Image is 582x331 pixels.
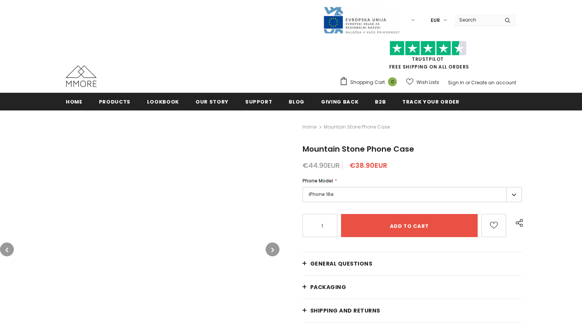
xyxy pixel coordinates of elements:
[289,93,304,110] a: Blog
[412,56,444,62] a: Trustpilot
[465,79,470,86] span: or
[303,160,340,170] span: €44.90EUR
[245,98,273,105] span: support
[66,98,82,105] span: Home
[303,276,522,299] a: PACKAGING
[196,98,229,105] span: Our Story
[310,307,380,314] span: Shipping and returns
[310,260,373,267] span: General Questions
[310,283,346,291] span: PACKAGING
[147,98,179,105] span: Lookbook
[323,17,400,23] a: Javni Razpis
[339,77,401,88] a: Shopping Cart 0
[350,79,385,86] span: Shopping Cart
[303,144,414,154] span: Mountain Stone Phone Case
[402,93,459,110] a: Track your order
[341,214,478,237] input: Add to cart
[448,79,464,86] a: Sign In
[303,187,522,202] label: iPhone 16e
[196,93,229,110] a: Our Story
[99,98,130,105] span: Products
[375,93,386,110] a: B2B
[402,98,459,105] span: Track your order
[416,79,439,86] span: Wish Lists
[303,122,316,132] a: Home
[388,77,397,86] span: 0
[147,93,179,110] a: Lookbook
[321,93,358,110] a: Giving back
[289,98,304,105] span: Blog
[324,122,390,132] span: Mountain Stone Phone Case
[303,177,333,184] span: Phone Model
[321,98,358,105] span: Giving back
[471,79,516,86] a: Create an account
[431,17,440,24] span: EUR
[350,160,387,170] span: €38.90EUR
[390,41,467,56] img: Trust Pilot Stars
[323,6,400,34] img: Javni Razpis
[303,252,522,275] a: General Questions
[99,93,130,110] a: Products
[66,93,82,110] a: Home
[339,44,516,70] span: FREE SHIPPING ON ALL ORDERS
[455,14,499,25] input: Search Site
[66,65,97,87] img: MMORE Cases
[303,299,522,322] a: Shipping and returns
[406,75,439,89] a: Wish Lists
[375,98,386,105] span: B2B
[245,93,273,110] a: support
